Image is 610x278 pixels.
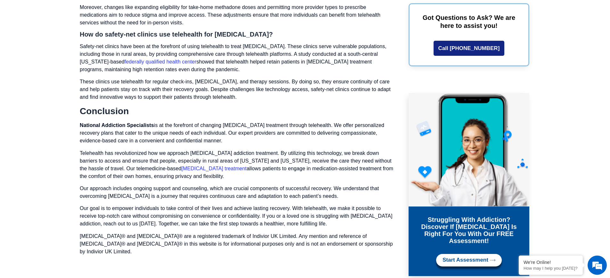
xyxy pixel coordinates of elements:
[80,106,394,117] h2: Conclusion
[125,59,197,64] a: federally qualified health center
[80,122,154,128] strong: National Addiction Specialists
[524,260,578,265] div: We're Online!
[181,166,247,171] a: [MEDICAL_DATA] treatment
[37,81,88,146] span: We're online!
[80,78,394,101] p: These clinics use telehealth for regular check-ins, [MEDICAL_DATA], and therapy sessions. By doin...
[438,46,500,51] span: Call [PHONE_NUMBER]
[3,175,122,198] textarea: Type your message and hit 'Enter'
[80,149,394,180] p: Telehealth has revolutionized how we approach [MEDICAL_DATA] addiction treatment. By utilizing th...
[80,122,394,145] p: is at the forefront of changing [MEDICAL_DATA] treatment through telehealth. We offer personalize...
[80,43,394,73] p: Safety-net clinics have been at the forefront of using telehealth to treat [MEDICAL_DATA]. These ...
[434,41,505,56] a: Call [PHONE_NUMBER]
[419,14,519,30] p: Got Questions to Ask? We are here to assist you!
[409,93,529,207] img: Online Suboxone Treatment - Opioid Addiction Treatment using phone
[80,31,394,38] h3: How do safety-net clinics use telehealth for [MEDICAL_DATA]?
[105,3,120,19] div: Minimize live chat window
[80,4,394,27] p: Moreover, changes like expanding eligibility for take-home methadone doses and permitting more pr...
[524,266,578,271] p: How may I help you today?
[80,205,394,228] p: Our goal is to empower individuals to take control of their lives and achieve lasting recovery. W...
[443,257,488,263] span: Start Assessment
[80,232,394,256] p: [MEDICAL_DATA]® and [MEDICAL_DATA]® are a registered trademark of Indivior UK Limited. Any mentio...
[436,254,502,266] a: Start Assessment
[43,34,117,42] div: Chat with us now
[80,185,394,200] p: Our approach includes ongoing support and counseling, which are crucial components of successful ...
[7,33,17,43] div: Navigation go back
[413,216,525,244] h3: Struggling with addiction? Discover if [MEDICAL_DATA] is right for you with our FREE Assessment!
